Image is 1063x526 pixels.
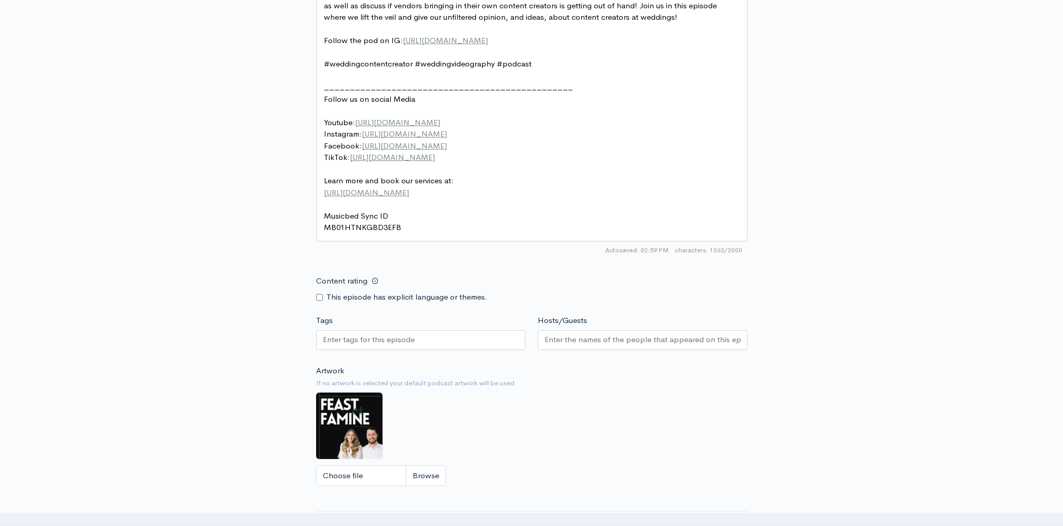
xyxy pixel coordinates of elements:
[324,35,488,45] span: Follow the pod on IG:
[324,222,401,232] span: MB01HTNKGBD3EFB
[403,35,488,45] span: [URL][DOMAIN_NAME]
[324,211,388,221] span: Musicbed Sync ID
[324,141,447,151] span: Facebook:
[324,152,435,162] span: TikTok:
[316,315,333,327] label: Tags
[324,176,454,185] span: Learn more and book our services at:
[675,246,742,255] span: 1063/2000
[544,334,741,346] input: Enter the names of the people that appeared on this episode
[538,315,587,327] label: Hosts/Guests
[324,187,409,197] span: [URL][DOMAIN_NAME]
[324,82,573,92] span: ________________________________________________
[362,141,447,151] span: [URL][DOMAIN_NAME]
[362,129,447,139] span: [URL][DOMAIN_NAME]
[316,271,367,292] label: Content rating
[324,129,447,139] span: Instagram:
[323,334,416,346] input: Enter tags for this episode
[324,117,440,127] span: Youtube:
[324,59,531,69] span: #weddingcontentcreator #weddingvideography #podcast
[605,246,669,255] span: Autosaved: 02:59 PM
[355,117,440,127] span: [URL][DOMAIN_NAME]
[316,378,747,388] small: If no artwork is selected your default podcast artwork will be used
[326,291,487,303] label: This episode has explicit language or themes.
[350,152,435,162] span: [URL][DOMAIN_NAME]
[316,365,344,377] label: Artwork
[324,94,415,104] span: Follow us on social Media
